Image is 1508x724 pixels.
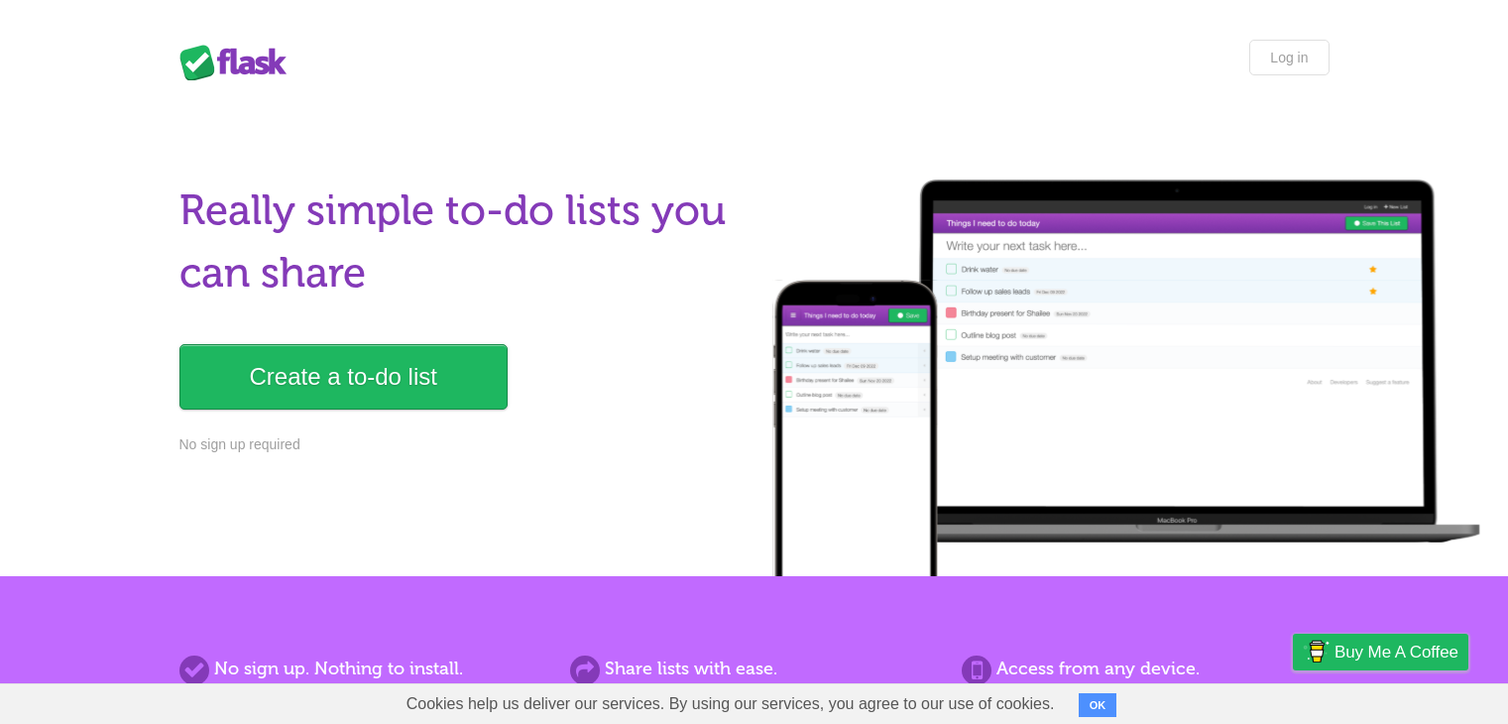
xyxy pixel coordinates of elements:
button: OK [1079,693,1117,717]
a: Buy me a coffee [1293,634,1468,670]
a: Log in [1249,40,1329,75]
a: Create a to-do list [179,344,508,410]
h2: No sign up. Nothing to install. [179,656,546,682]
span: Buy me a coffee [1334,635,1458,669]
img: Buy me a coffee [1303,635,1330,668]
h1: Really simple to-do lists you can share [179,180,743,304]
span: Cookies help us deliver our services. By using our services, you agree to our use of cookies. [387,684,1075,724]
p: No sign up required [179,434,743,455]
h2: Access from any device. [962,656,1329,682]
div: Flask Lists [179,45,298,80]
h2: Share lists with ease. [570,656,937,682]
